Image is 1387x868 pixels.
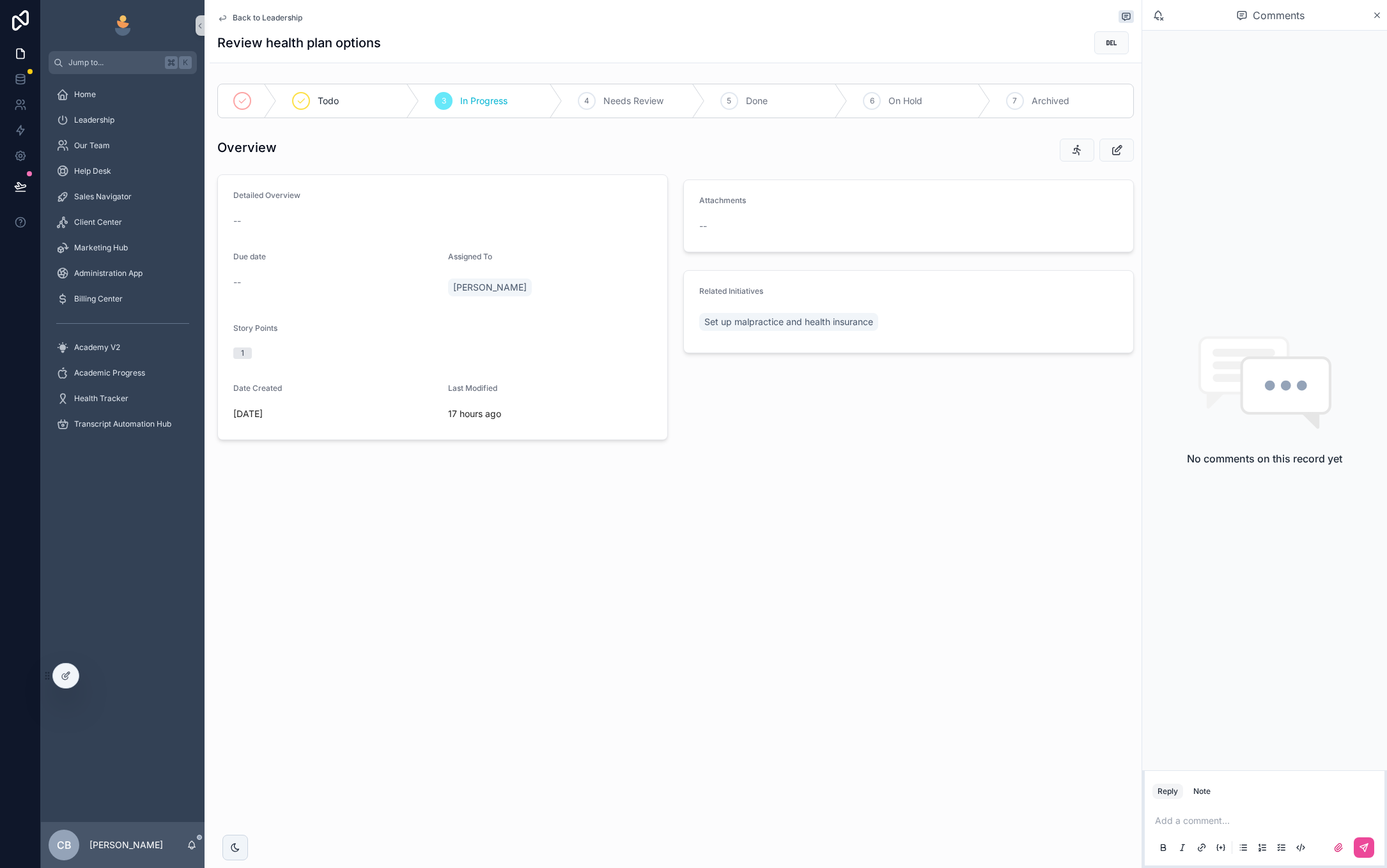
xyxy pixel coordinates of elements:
a: Set up malpractice and health insurance [699,313,878,331]
span: 4 [584,96,589,106]
a: Sales Navigator [49,185,197,208]
span: 7 [1012,96,1017,106]
span: Client Center [74,217,122,227]
a: Back to Leadership [217,13,302,23]
button: Reply [1152,784,1183,799]
span: -- [233,215,241,227]
button: Note [1188,784,1216,799]
span: Health Tracker [74,393,128,404]
a: Health Tracker [49,387,197,410]
p: 17 hours ago [448,407,501,420]
span: Marketing Hub [74,243,128,253]
a: [PERSON_NAME] [448,278,532,296]
span: Date Created [233,383,282,393]
span: Our Team [74,141,110,151]
span: In Progress [460,95,508,107]
a: Client Center [49,211,197,234]
h1: Overview [217,139,277,156]
a: Billing Center [49,287,197,310]
span: Jump to... [68,57,160,68]
div: Note [1193,786,1211,796]
h1: Review health plan options [217,34,381,52]
span: Home [74,89,96,100]
a: Academic Progress [49,362,197,385]
span: Comments [1253,8,1305,23]
p: [DATE] [233,407,263,420]
span: Sales Navigator [74,192,132,202]
a: Academy V2 [49,336,197,359]
button: Jump to...K [49,51,197,74]
a: Transcript Automation Hub [49,413,197,436]
a: Help Desk [49,160,197,183]
span: Back to Leadership [233,13,302,23]
span: Academic Progress [74,368,145,378]
span: Help Desk [74,166,111,176]
span: [PERSON_NAME] [453,281,527,294]
span: 6 [870,96,874,106]
span: Billing Center [74,294,123,304]
span: Last Modified [448,383,497,393]
a: Our Team [49,134,197,157]
span: Attachments [699,195,746,205]
p: [PERSON_NAME] [89,839,163,851]
span: On Hold [888,95,922,107]
span: Todo [318,95,339,107]
img: App logo [112,15,133,36]
span: Assigned To [448,252,492,261]
a: Marketing Hub [49,236,197,259]
span: 5 [727,96,731,106]
a: Home [49,83,197,106]
span: Related Initiatives [699,286,763,296]
a: Leadership [49,109,197,132]
span: Story Points [233,323,277,333]
span: Administration App [74,268,143,278]
span: -- [699,220,707,232]
h2: No comments on this record yet [1187,451,1342,466]
div: scrollable content [41,74,205,452]
span: Detailed Overview [233,190,300,200]
span: CB [57,837,72,853]
span: Academy V2 [74,342,120,353]
div: 1 [241,347,244,359]
span: Archived [1032,95,1069,107]
span: -- [233,276,241,289]
span: Transcript Automation Hub [74,419,171,429]
span: Leadership [74,115,114,125]
span: 3 [442,96,446,106]
span: Done [746,95,768,107]
span: Needs Review [603,95,663,107]
span: Due date [233,252,266,261]
span: Set up malpractice and health insurance [704,316,873,328]
a: Administration App [49,262,197,285]
span: K [180,57,190,68]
